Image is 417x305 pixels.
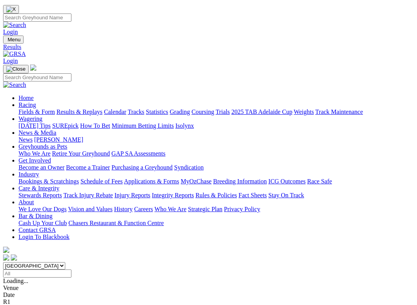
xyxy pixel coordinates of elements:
[3,14,71,22] input: Search
[19,150,51,157] a: Who We Are
[19,206,414,213] div: About
[181,178,212,185] a: MyOzChase
[19,164,414,171] div: Get Involved
[146,108,168,115] a: Statistics
[19,178,79,185] a: Bookings & Scratchings
[3,51,26,58] img: GRSA
[68,220,164,226] a: Chasers Restaurant & Function Centre
[19,220,67,226] a: Cash Up Your Club
[19,171,39,178] a: Industry
[215,108,230,115] a: Trials
[68,206,112,212] a: Vision and Values
[19,108,414,115] div: Racing
[19,143,67,150] a: Greyhounds as Pets
[3,81,26,88] img: Search
[3,29,18,35] a: Login
[19,199,34,205] a: About
[195,192,237,198] a: Rules & Policies
[3,65,29,73] button: Toggle navigation
[128,108,144,115] a: Tracks
[34,136,83,143] a: [PERSON_NAME]
[3,58,18,64] a: Login
[192,108,214,115] a: Coursing
[3,22,26,29] img: Search
[19,220,414,227] div: Bar & Dining
[3,278,28,284] span: Loading...
[3,285,414,291] div: Venue
[19,157,51,164] a: Get Involved
[6,66,25,72] img: Close
[80,178,122,185] a: Schedule of Fees
[294,108,314,115] a: Weights
[3,254,9,261] img: facebook.svg
[307,178,332,185] a: Race Safe
[112,150,166,157] a: GAP SA Assessments
[66,164,110,171] a: Become a Trainer
[152,192,194,198] a: Integrity Reports
[30,64,36,71] img: logo-grsa-white.png
[19,122,51,129] a: [DATE] Tips
[63,192,113,198] a: Track Injury Rebate
[19,227,56,233] a: Contact GRSA
[315,108,363,115] a: Track Maintenance
[3,291,414,298] div: Date
[11,254,17,261] img: twitter.svg
[3,269,71,278] input: Select date
[6,6,16,12] img: X
[231,108,292,115] a: 2025 TAB Adelaide Cup
[19,192,414,199] div: Care & Integrity
[174,164,203,171] a: Syndication
[104,108,126,115] a: Calendar
[19,115,42,122] a: Wagering
[19,213,53,219] a: Bar & Dining
[19,136,414,143] div: News & Media
[52,150,110,157] a: Retire Your Greyhound
[3,5,19,14] button: Close
[8,37,20,42] span: Menu
[268,192,304,198] a: Stay On Track
[112,122,174,129] a: Minimum Betting Limits
[19,164,64,171] a: Become an Owner
[170,108,190,115] a: Grading
[3,36,24,44] button: Toggle navigation
[19,206,66,212] a: We Love Our Dogs
[175,122,194,129] a: Isolynx
[19,150,414,157] div: Greyhounds as Pets
[124,178,179,185] a: Applications & Forms
[19,192,62,198] a: Stewards Reports
[19,95,34,101] a: Home
[134,206,153,212] a: Careers
[112,164,173,171] a: Purchasing a Greyhound
[114,192,150,198] a: Injury Reports
[239,192,267,198] a: Fact Sheets
[19,102,36,108] a: Racing
[3,73,71,81] input: Search
[80,122,110,129] a: How To Bet
[3,44,414,51] a: Results
[19,234,69,240] a: Login To Blackbook
[213,178,267,185] a: Breeding Information
[19,129,56,136] a: News & Media
[154,206,186,212] a: Who We Are
[19,185,59,191] a: Care & Integrity
[188,206,222,212] a: Strategic Plan
[52,122,78,129] a: SUREpick
[56,108,102,115] a: Results & Replays
[19,178,414,185] div: Industry
[3,247,9,253] img: logo-grsa-white.png
[19,136,32,143] a: News
[224,206,260,212] a: Privacy Policy
[19,122,414,129] div: Wagering
[19,108,55,115] a: Fields & Form
[268,178,305,185] a: ICG Outcomes
[114,206,132,212] a: History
